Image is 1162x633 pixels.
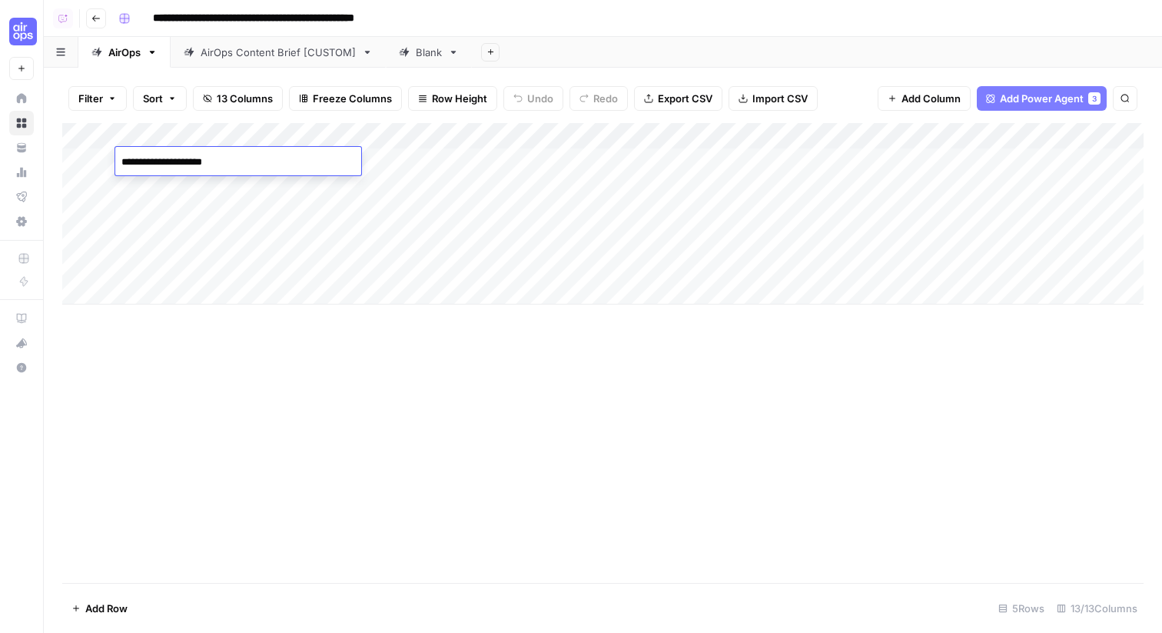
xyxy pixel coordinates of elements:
a: Browse [9,111,34,135]
span: Add Row [85,601,128,616]
button: Import CSV [729,86,818,111]
a: Usage [9,160,34,185]
span: Redo [593,91,618,106]
button: 13 Columns [193,86,283,111]
button: Filter [68,86,127,111]
div: AirOps Content Brief [CUSTOM] [201,45,356,60]
span: 3 [1092,92,1097,105]
span: Undo [527,91,553,106]
span: Import CSV [752,91,808,106]
div: What's new? [10,331,33,355]
div: Blank [416,45,442,60]
a: Flightpath [9,185,34,209]
a: AirOps [78,37,171,68]
button: Add Power Agent3 [977,86,1107,111]
span: Freeze Columns [313,91,392,106]
button: Export CSV [634,86,722,111]
a: AirOps Academy [9,306,34,331]
span: 13 Columns [217,91,273,106]
button: Add Column [878,86,971,111]
span: Export CSV [658,91,712,106]
div: 5 Rows [992,596,1051,621]
a: AirOps Content Brief [CUSTOM] [171,37,386,68]
img: Cohort 4 Logo [9,18,37,45]
button: Workspace: Cohort 4 [9,12,34,51]
button: Sort [133,86,187,111]
a: Your Data [9,135,34,160]
button: Undo [503,86,563,111]
span: Sort [143,91,163,106]
a: Settings [9,209,34,234]
a: Home [9,86,34,111]
button: What's new? [9,331,34,355]
button: Row Height [408,86,497,111]
span: Add Column [901,91,961,106]
button: Add Row [62,596,137,621]
button: Redo [569,86,628,111]
div: 3 [1088,92,1101,105]
div: 13/13 Columns [1051,596,1144,621]
button: Help + Support [9,355,34,380]
span: Filter [78,91,103,106]
a: Blank [386,37,472,68]
button: Freeze Columns [289,86,402,111]
span: Add Power Agent [1000,91,1084,106]
span: Row Height [432,91,487,106]
div: AirOps [108,45,141,60]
